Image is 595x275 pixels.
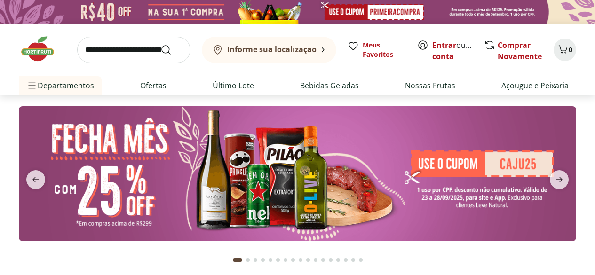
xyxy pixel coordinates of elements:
button: Go to page 10 from fs-carousel [304,249,312,271]
button: Go to page 12 from fs-carousel [319,249,327,271]
button: Go to page 4 from fs-carousel [259,249,267,271]
button: Go to page 7 from fs-carousel [282,249,289,271]
a: Nossas Frutas [405,80,455,91]
a: Comprar Novamente [498,40,542,62]
button: Go to page 15 from fs-carousel [342,249,349,271]
a: Criar conta [432,40,484,62]
button: Go to page 6 from fs-carousel [274,249,282,271]
button: Go to page 3 from fs-carousel [252,249,259,271]
button: Carrinho [554,39,576,61]
button: Go to page 11 from fs-carousel [312,249,319,271]
a: Bebidas Geladas [300,80,359,91]
button: Go to page 9 from fs-carousel [297,249,304,271]
a: Entrar [432,40,456,50]
b: Informe sua localização [227,44,317,55]
button: Submit Search [160,44,183,55]
button: Menu [26,74,38,97]
button: previous [19,170,53,189]
button: Current page from fs-carousel [231,249,244,271]
button: Go to page 2 from fs-carousel [244,249,252,271]
button: Go to page 5 from fs-carousel [267,249,274,271]
button: Go to page 16 from fs-carousel [349,249,357,271]
button: Go to page 17 from fs-carousel [357,249,365,271]
button: next [542,170,576,189]
span: Meus Favoritos [363,40,406,59]
input: search [77,37,190,63]
span: 0 [569,45,572,54]
a: Último Lote [213,80,254,91]
img: banana [19,106,576,241]
button: Go to page 13 from fs-carousel [327,249,334,271]
button: Go to page 8 from fs-carousel [289,249,297,271]
span: ou [432,39,474,62]
button: Informe sua localização [202,37,336,63]
a: Meus Favoritos [348,40,406,59]
a: Açougue e Peixaria [501,80,569,91]
img: Hortifruti [19,35,66,63]
span: Departamentos [26,74,94,97]
a: Ofertas [140,80,167,91]
button: Go to page 14 from fs-carousel [334,249,342,271]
